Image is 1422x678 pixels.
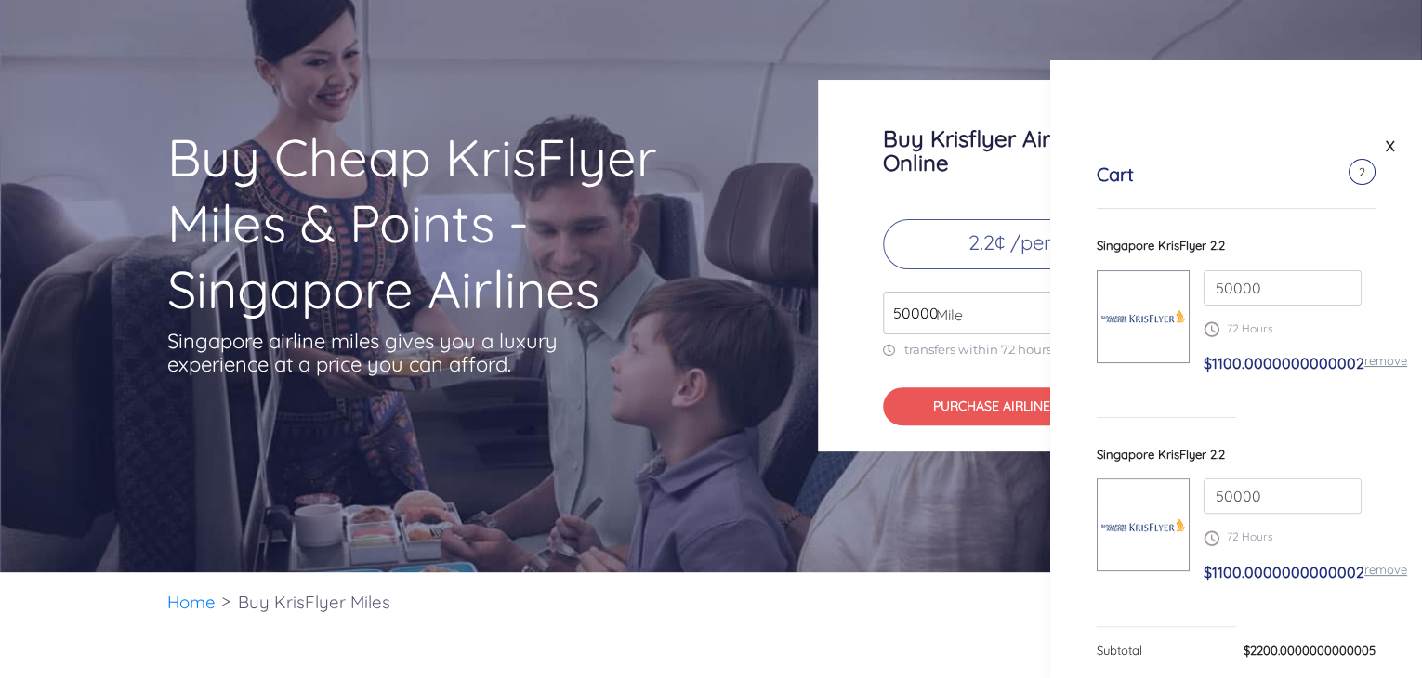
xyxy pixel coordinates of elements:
[167,591,216,613] a: Home
[1204,320,1362,337] p: 72 Hours
[1097,643,1142,658] span: Subtotal
[1364,353,1407,368] a: remove
[1204,321,1219,337] img: schedule.png
[167,124,745,322] h1: Buy Cheap KrisFlyer Miles & Points - Singapore Airlines
[883,342,1190,358] p: transfers within 72 hours
[1204,530,1219,546] img: schedule.png
[1364,562,1407,577] a: remove
[1098,296,1189,337] img: Singapore-KrisFlyer.png
[167,330,586,376] p: Singapore airline miles gives you a luxury experience at a price you can afford.
[1381,132,1400,160] a: X
[883,387,1190,425] button: PURCHASE AIRLINE MILES$1100.00
[1204,563,1364,581] span: $1100.0000000000002
[1244,643,1376,658] span: $2200.0000000000005
[1097,238,1225,253] span: Singapore KrisFlyer 2.2
[1349,159,1376,185] span: 2
[229,572,400,632] li: Buy KrisFlyer Miles
[883,126,1190,175] h3: Buy Krisflyer Airline Miles Online
[927,304,963,326] span: Mile
[883,219,1190,269] p: 2.2¢ /per miles
[1204,528,1362,545] p: 72 Hours
[1204,354,1364,372] span: $1100.0000000000002
[1097,447,1225,462] span: Singapore KrisFlyer 2.2
[1097,163,1134,186] h5: Cart
[1098,505,1189,546] img: Singapore-KrisFlyer.png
